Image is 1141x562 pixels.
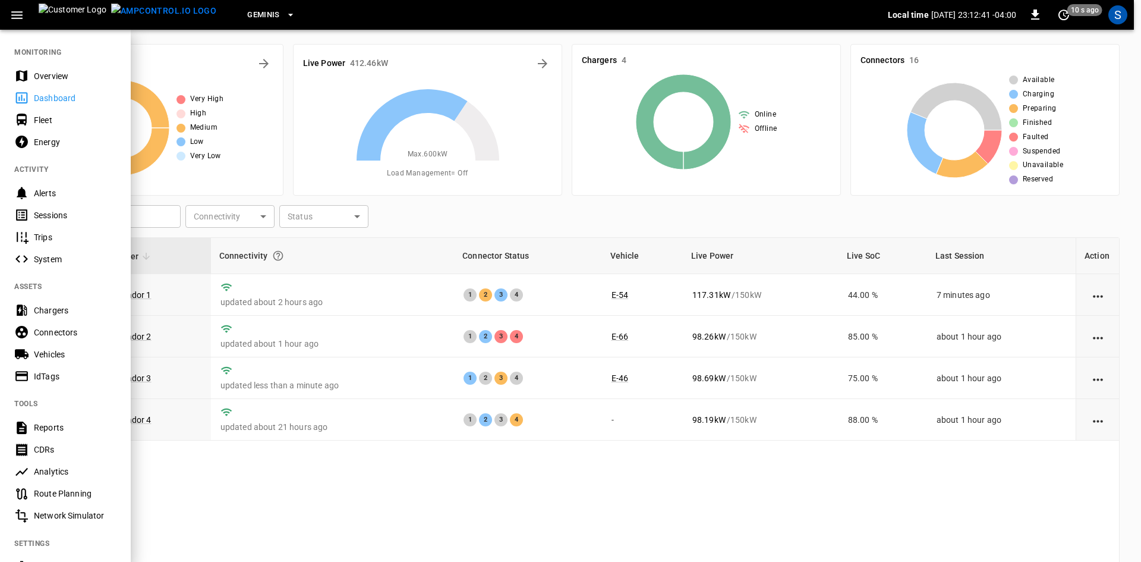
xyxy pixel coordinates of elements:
[34,92,116,104] div: Dashboard
[1108,5,1127,24] div: profile-icon
[247,8,280,22] span: Geminis
[34,422,116,434] div: Reports
[34,187,116,199] div: Alerts
[1067,4,1102,16] span: 10 s ago
[931,9,1016,21] p: [DATE] 23:12:41 -04:00
[34,253,116,265] div: System
[34,304,116,316] div: Chargers
[34,510,116,522] div: Network Simulator
[34,231,116,243] div: Trips
[888,9,929,21] p: Local time
[34,136,116,148] div: Energy
[34,114,116,126] div: Fleet
[34,488,116,500] div: Route Planning
[1054,5,1073,24] button: set refresh interval
[34,466,116,478] div: Analytics
[34,70,116,82] div: Overview
[34,348,116,360] div: Vehicles
[39,4,106,26] img: Customer Logo
[111,4,216,18] img: ampcontrol.io logo
[34,444,116,456] div: CDRs
[34,326,116,338] div: Connectors
[34,371,116,382] div: IdTags
[34,209,116,221] div: Sessions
